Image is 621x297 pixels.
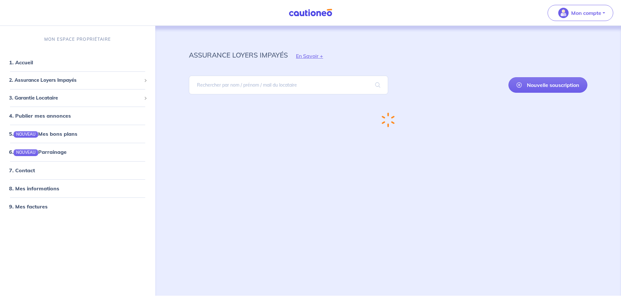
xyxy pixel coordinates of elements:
button: En Savoir + [288,47,331,65]
a: 5.NOUVEAUMes bons plans [9,131,77,137]
a: 6.NOUVEAUParrainage [9,149,67,155]
img: illu_account_valid_menu.svg [558,8,569,18]
a: Nouvelle souscription [508,77,587,93]
a: 9. Mes factures [9,203,48,209]
div: 7. Contact [3,164,153,176]
button: illu_account_valid_menu.svgMon compte [548,5,613,21]
span: search [367,76,388,94]
div: 9. Mes factures [3,200,153,213]
div: 4. Publier mes annonces [3,109,153,122]
p: MON ESPACE PROPRIÉTAIRE [44,36,111,42]
div: 2. Assurance Loyers Impayés [3,74,153,87]
img: loading-spinner [382,112,395,127]
p: Mon compte [571,9,601,17]
input: Rechercher par nom / prénom / mail du locataire [189,76,388,94]
div: 1. Accueil [3,56,153,69]
div: 3. Garantie Locataire [3,92,153,104]
a: 7. Contact [9,167,35,173]
div: 5.NOUVEAUMes bons plans [3,127,153,140]
p: assurance loyers impayés [189,49,288,61]
a: 1. Accueil [9,59,33,66]
a: 8. Mes informations [9,185,59,191]
div: 6.NOUVEAUParrainage [3,145,153,158]
img: Cautioneo [286,9,335,17]
span: 3. Garantie Locataire [9,94,141,102]
div: 8. Mes informations [3,182,153,195]
a: 4. Publier mes annonces [9,112,71,119]
span: 2. Assurance Loyers Impayés [9,77,141,84]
